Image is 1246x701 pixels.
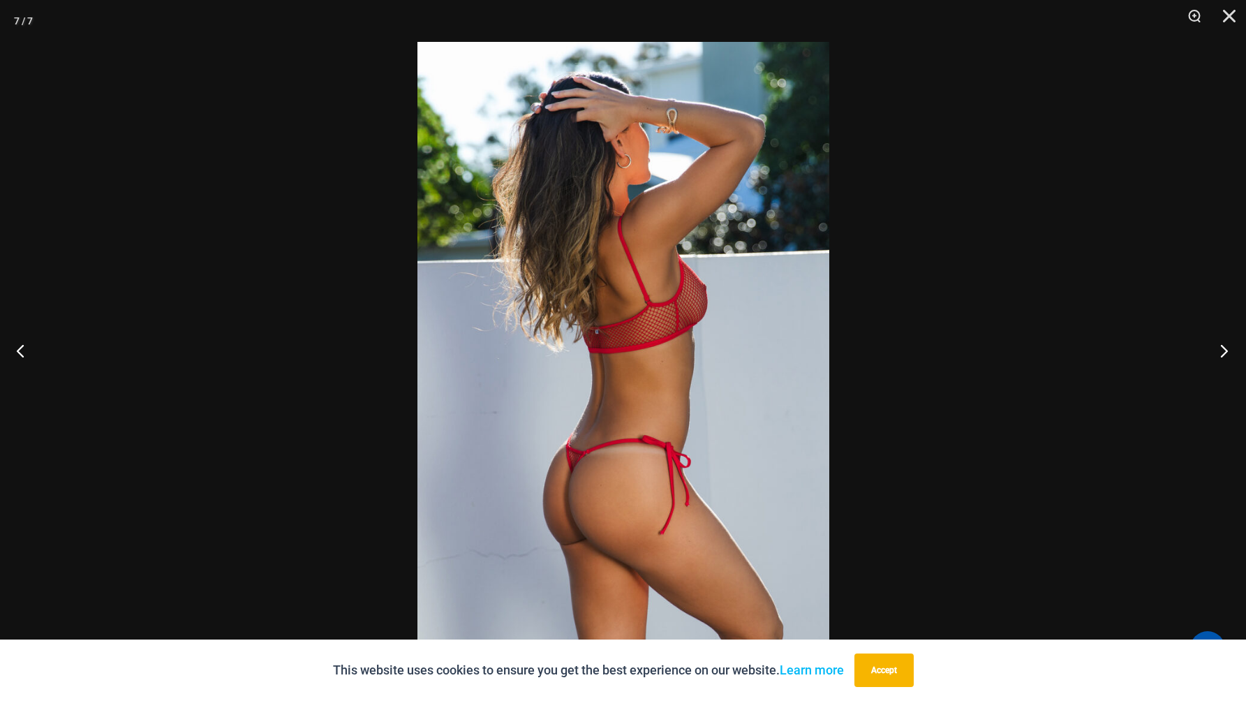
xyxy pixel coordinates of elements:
button: Next [1194,316,1246,385]
a: Learn more [780,663,844,677]
p: This website uses cookies to ensure you get the best experience on our website. [333,660,844,681]
div: 7 / 7 [14,10,33,31]
img: Summer Storm Red 332 Crop Top 449 Thong 04 [417,42,829,659]
button: Accept [854,654,914,687]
